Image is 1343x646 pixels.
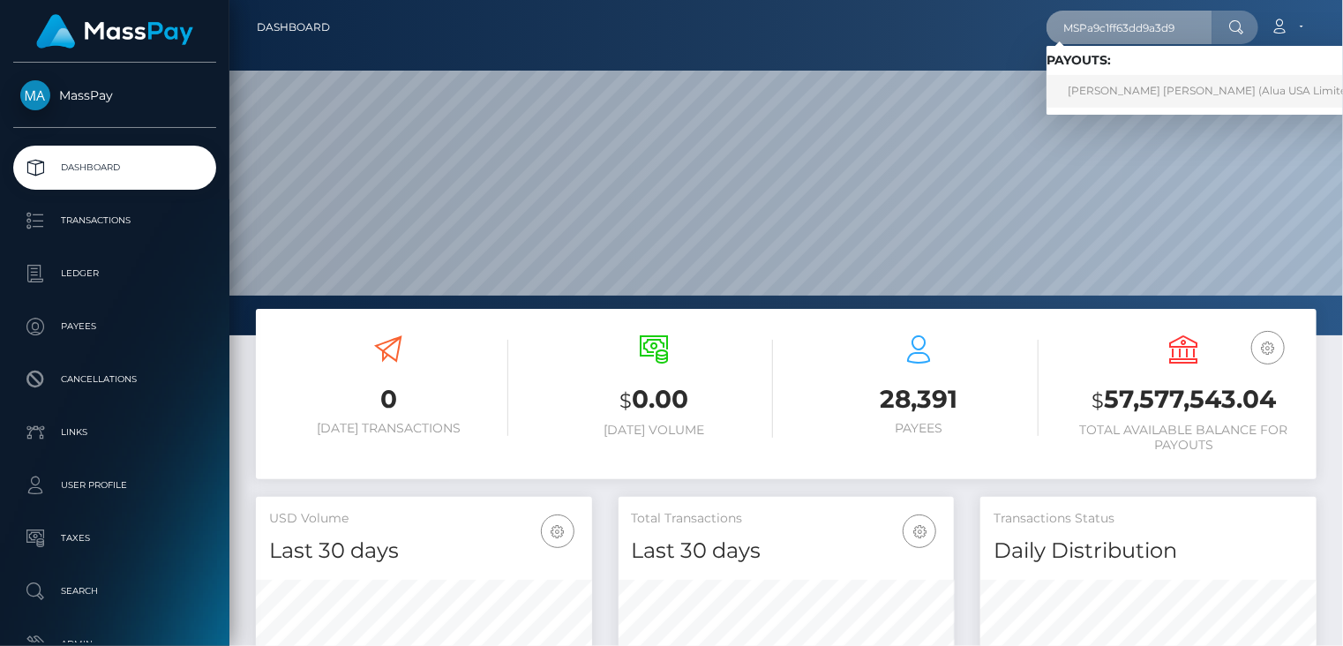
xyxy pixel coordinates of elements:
a: Payees [13,304,216,349]
h4: Daily Distribution [994,536,1303,567]
h6: Payees [799,421,1039,436]
p: Dashboard [20,154,209,181]
h5: Transactions Status [994,510,1303,528]
a: Dashboard [257,9,330,46]
a: User Profile [13,463,216,507]
span: MassPay [13,87,216,103]
h3: 57,577,543.04 [1065,382,1304,418]
a: Search [13,569,216,613]
h4: Last 30 days [269,536,579,567]
p: User Profile [20,472,209,499]
h6: [DATE] Volume [535,423,774,438]
h4: Last 30 days [632,536,942,567]
h5: Total Transactions [632,510,942,528]
h6: Total Available Balance for Payouts [1065,423,1304,453]
small: $ [619,388,632,413]
img: MassPay [20,80,50,110]
h3: 28,391 [799,382,1039,417]
h6: [DATE] Transactions [269,421,508,436]
h5: USD Volume [269,510,579,528]
p: Payees [20,313,209,340]
a: Ledger [13,252,216,296]
a: Transactions [13,199,216,243]
p: Links [20,419,209,446]
input: Search... [1047,11,1212,44]
p: Transactions [20,207,209,234]
a: Dashboard [13,146,216,190]
p: Ledger [20,260,209,287]
p: Cancellations [20,366,209,393]
img: MassPay Logo [36,14,193,49]
small: $ [1092,388,1104,413]
a: Links [13,410,216,454]
a: Taxes [13,516,216,560]
p: Search [20,578,209,605]
h3: 0.00 [535,382,774,418]
p: Taxes [20,525,209,552]
h3: 0 [269,382,508,417]
a: Cancellations [13,357,216,402]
